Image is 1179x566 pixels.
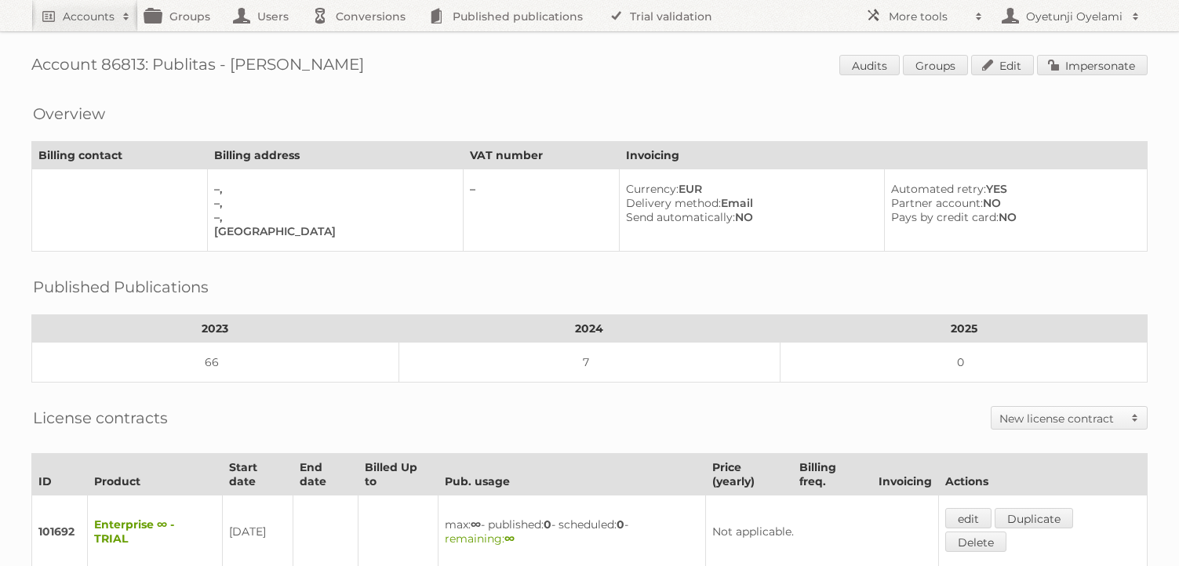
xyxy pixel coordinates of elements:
th: 2023 [32,315,399,343]
a: edit [945,508,992,528]
th: 2025 [781,315,1148,343]
td: 0 [781,343,1148,383]
div: NO [626,210,872,224]
a: Duplicate [995,508,1073,528]
h2: Accounts [63,9,115,24]
th: Billing freq. [793,454,872,495]
span: Pays by credit card: [891,210,999,224]
strong: 0 [617,517,624,532]
a: Audits [839,55,900,75]
td: 7 [398,343,780,383]
td: 66 [32,343,399,383]
div: NO [891,210,1134,224]
span: Toggle [1123,407,1147,429]
h2: Published Publications [33,275,209,299]
div: –, [214,210,450,224]
div: [GEOGRAPHIC_DATA] [214,224,450,238]
div: NO [891,196,1134,210]
a: Impersonate [1037,55,1148,75]
div: YES [891,182,1134,196]
h2: License contracts [33,406,168,430]
strong: ∞ [504,532,515,546]
span: Automated retry: [891,182,986,196]
th: Billed Up to [358,454,438,495]
th: Price (yearly) [706,454,793,495]
div: EUR [626,182,872,196]
h1: Account 86813: Publitas - [PERSON_NAME] [31,55,1148,78]
div: –, [214,196,450,210]
h2: New license contract [999,411,1123,426]
span: Partner account: [891,196,983,210]
a: Groups [903,55,968,75]
th: 2024 [398,315,780,343]
div: Email [626,196,872,210]
th: Start date [222,454,293,495]
th: VAT number [463,142,619,169]
strong: ∞ [471,517,481,532]
span: remaining: [445,532,515,546]
strong: 0 [544,517,551,532]
a: Delete [945,532,1006,552]
a: Edit [971,55,1034,75]
span: Delivery method: [626,196,721,210]
th: Product [88,454,223,495]
td: – [463,169,619,252]
span: Currency: [626,182,679,196]
th: ID [32,454,88,495]
th: Invoicing [619,142,1147,169]
th: Billing address [208,142,464,169]
th: Invoicing [872,454,939,495]
h2: More tools [889,9,967,24]
div: –, [214,182,450,196]
th: Actions [939,454,1148,495]
span: Send automatically: [626,210,735,224]
h2: Overview [33,102,105,125]
h2: Oyetunji Oyelami [1022,9,1124,24]
th: Billing contact [32,142,208,169]
th: End date [293,454,358,495]
a: New license contract [992,407,1147,429]
th: Pub. usage [438,454,706,495]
